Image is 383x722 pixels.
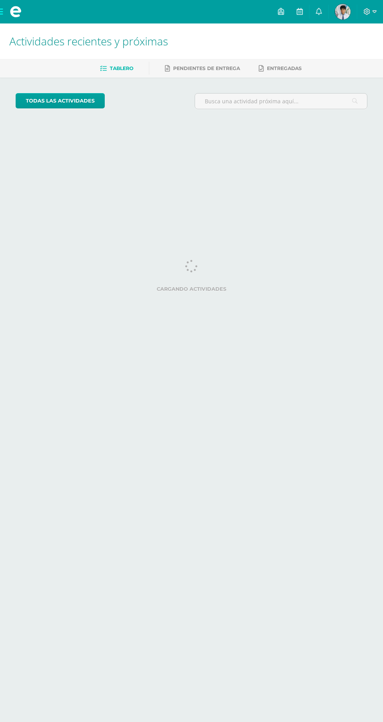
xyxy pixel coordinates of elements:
a: Tablero [100,62,133,75]
label: Cargando actividades [16,286,367,292]
input: Busca una actividad próxima aquí... [195,94,367,109]
span: Pendientes de entrega [173,65,240,71]
span: Entregadas [267,65,302,71]
span: Tablero [110,65,133,71]
span: Actividades recientes y próximas [9,34,168,49]
a: todas las Actividades [16,93,105,108]
img: 0f8a9e016b102ba03607021792f264b0.png [335,4,351,20]
a: Pendientes de entrega [165,62,240,75]
a: Entregadas [259,62,302,75]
